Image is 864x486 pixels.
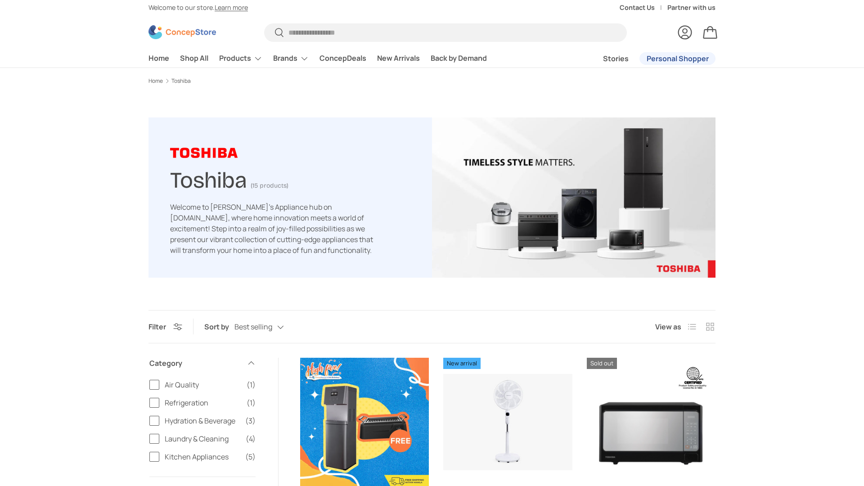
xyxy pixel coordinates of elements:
span: (15 products) [251,182,288,189]
img: Toshiba [432,117,715,278]
nav: Breadcrumbs [148,77,715,85]
a: Partner with us [667,3,715,13]
span: Laundry & Cleaning [165,433,240,444]
span: Filter [148,322,166,332]
label: Sort by [204,321,234,332]
a: Stories [603,50,629,67]
a: Shop All [180,49,208,67]
span: Refrigeration [165,397,241,408]
a: Toshiba [171,78,191,84]
span: New arrival [443,358,481,369]
button: Filter [148,322,182,332]
span: (3) [245,415,256,426]
nav: Secondary [581,49,715,67]
p: Welcome to [PERSON_NAME]'s Appliance hub on [DOMAIN_NAME], where home innovation meets a world of... [170,202,382,256]
summary: Category [149,347,256,379]
a: Home [148,49,169,67]
span: (5) [245,451,256,462]
a: Back by Demand [431,49,487,67]
a: New Arrivals [377,49,420,67]
span: Air Quality [165,379,241,390]
summary: Brands [268,49,314,67]
span: Category [149,358,241,369]
span: Kitchen Appliances [165,451,240,462]
a: ConcepDeals [319,49,366,67]
h1: Toshiba [170,163,247,193]
nav: Primary [148,49,487,67]
img: ConcepStore [148,25,216,39]
span: View as [655,321,681,332]
a: Contact Us [620,3,667,13]
span: Hydration & Beverage [165,415,240,426]
a: Learn more [215,3,248,12]
span: Sold out [587,358,617,369]
a: Products [219,49,262,67]
summary: Products [214,49,268,67]
span: (1) [247,379,256,390]
p: Welcome to our store. [148,3,248,13]
a: Brands [273,49,309,67]
button: Best selling [234,319,302,335]
a: Personal Shopper [639,52,715,65]
span: Personal Shopper [647,55,709,62]
a: Home [148,78,163,84]
span: (4) [246,433,256,444]
span: (1) [247,397,256,408]
span: Best selling [234,323,272,331]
